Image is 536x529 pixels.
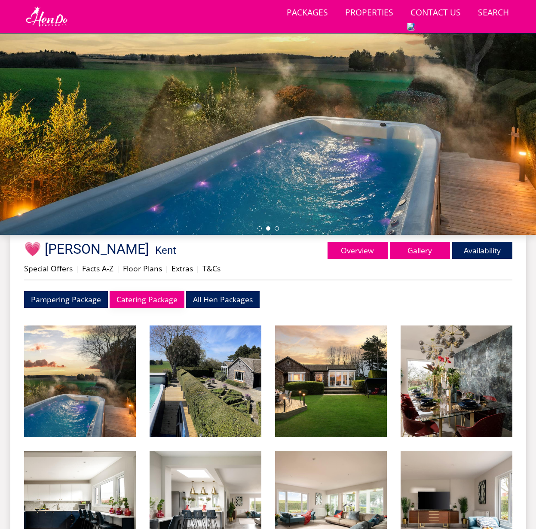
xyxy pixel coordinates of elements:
img: Bellus - A fantastic place to stay for friends and family celebrations [401,325,512,437]
img: Bellus - Spend balmy evenings dining outdoors [275,325,387,437]
a: Catering Package [110,291,184,308]
img: Hen Do Packages [24,6,69,27]
a: Floor Plans [123,263,162,274]
img: Bellus - Large group accommodation in Kent sleeping 12 + 2 with swim spa [24,325,136,437]
a: Properties [342,3,397,23]
img: Bellus - For large group holidays in the beautiful Kent countryside [150,325,261,437]
a: Availability [452,242,512,259]
a: Search [475,3,512,23]
a: Contact Us [407,3,464,23]
a: Facts A-Z [82,263,113,274]
img: Makecall16.png [407,23,464,30]
a: Kent [155,244,176,256]
a: All Hen Packages [186,291,260,308]
span: 💗 [PERSON_NAME] [24,241,149,257]
a: Pampering Package [24,291,108,308]
a: Packages [283,3,331,23]
a: 💗 [PERSON_NAME] [24,241,152,257]
a: Overview [328,242,388,259]
div: Call: 01823 804502 [407,23,415,30]
a: Extras [172,263,193,274]
span: - [152,244,176,256]
a: Gallery [390,242,450,259]
div: 01823804502 [407,23,464,30]
a: T&Cs [202,263,221,274]
img: hfpfyWBK5wQHBAGPgDf9c6qAYOxxMAAAAASUVORK5CYII= [408,23,415,30]
a: Special Offers [24,263,73,274]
